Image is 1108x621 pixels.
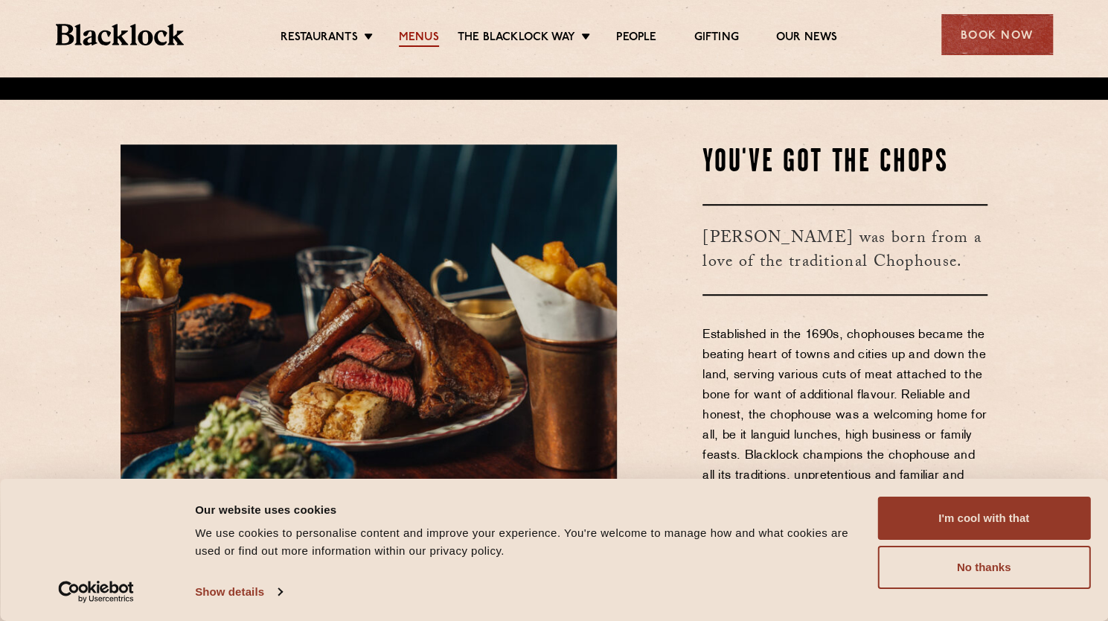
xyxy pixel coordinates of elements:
[702,144,987,182] h2: You've Got The Chops
[281,31,358,47] a: Restaurants
[702,325,987,506] p: Established in the 1690s, chophouses became the beating heart of towns and cities up and down the...
[877,497,1090,540] button: I'm cool with that
[56,24,185,45] img: BL_Textured_Logo-footer-cropped.svg
[941,14,1053,55] div: Book Now
[31,581,161,603] a: Usercentrics Cookiebot - opens in a new window
[399,31,439,47] a: Menus
[877,546,1090,589] button: No thanks
[616,31,656,47] a: People
[195,524,860,560] div: We use cookies to personalise content and improve your experience. You're welcome to manage how a...
[195,500,860,518] div: Our website uses cookies
[694,31,738,47] a: Gifting
[702,204,987,296] h3: [PERSON_NAME] was born from a love of the traditional Chophouse.
[776,31,838,47] a: Our News
[458,31,575,47] a: The Blacklock Way
[195,581,281,603] a: Show details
